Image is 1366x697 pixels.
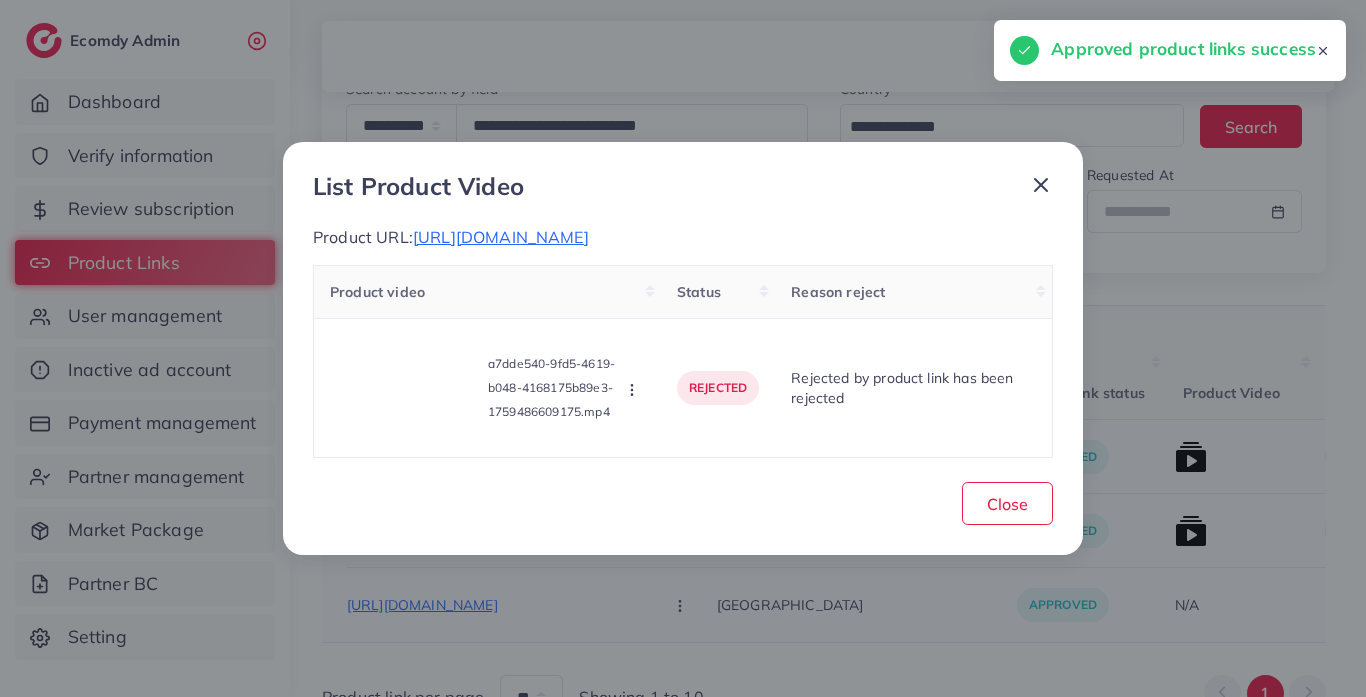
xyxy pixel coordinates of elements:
[962,482,1053,525] button: Close
[413,227,589,247] span: [URL][DOMAIN_NAME]
[791,368,1036,409] div: Rejected by product link has been rejected
[313,225,1053,249] p: Product URL:
[987,494,1028,514] span: Close
[330,283,425,301] span: Product video
[488,352,623,424] p: a7dde540-9fd5-4619-b048-4168175b89e3-1759486609175.mp4
[791,283,885,301] span: Reason reject
[677,283,721,301] span: Status
[1051,36,1316,62] h5: Approved product links success
[677,371,759,405] p: rejected
[313,172,524,201] h3: List Product Video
